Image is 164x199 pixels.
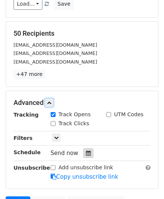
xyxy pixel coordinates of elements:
[14,50,97,56] small: [EMAIL_ADDRESS][DOMAIN_NAME]
[14,112,39,118] strong: Tracking
[59,111,91,118] label: Track Opens
[14,149,41,155] strong: Schedule
[114,111,143,118] label: UTM Codes
[59,164,113,172] label: Add unsubscribe link
[14,70,45,79] a: +47 more
[14,99,150,107] h5: Advanced
[14,165,50,171] strong: Unsubscribe
[14,42,97,48] small: [EMAIL_ADDRESS][DOMAIN_NAME]
[59,120,89,128] label: Track Clicks
[51,150,78,156] span: Send now
[14,59,97,65] small: [EMAIL_ADDRESS][DOMAIN_NAME]
[14,29,150,38] h5: 50 Recipients
[126,163,164,199] iframe: Chat Widget
[14,135,33,141] strong: Filters
[51,173,118,180] a: Copy unsubscribe link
